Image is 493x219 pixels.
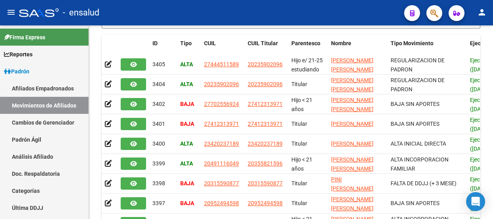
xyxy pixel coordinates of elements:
[331,140,374,147] span: [PERSON_NAME]
[152,160,165,167] span: 3399
[248,40,278,46] span: CUIL Titular
[291,81,307,87] span: Titular
[180,121,194,127] strong: BAJA
[331,176,374,192] span: PINI [PERSON_NAME]
[248,200,283,206] span: 20952494598
[152,101,165,107] span: 3402
[180,61,193,67] strong: ALTA
[477,8,487,17] mat-icon: person
[152,61,165,67] span: 3405
[331,57,374,82] span: [PERSON_NAME] [PERSON_NAME] [PERSON_NAME]
[291,200,307,206] span: Titular
[391,200,439,206] span: BAJA SIN APORTES
[149,35,177,61] datatable-header-cell: ID
[204,40,216,46] span: CUIL
[291,121,307,127] span: Titular
[204,81,239,87] span: 20235902096
[391,40,433,46] span: Tipo Movimiento
[391,156,449,172] span: ALTA INCORPORACION FAMILIAR
[288,35,328,61] datatable-header-cell: Parentesco
[152,40,158,46] span: ID
[391,57,445,73] span: REGULARIZACION DE PADRON
[204,180,239,186] span: 20315590877
[248,61,283,67] span: 20235902096
[331,196,374,211] span: [PERSON_NAME] [PERSON_NAME]
[331,121,374,127] span: [PERSON_NAME]
[180,40,192,46] span: Tipo
[248,180,283,186] span: 20315590877
[204,200,239,206] span: 20952494598
[63,4,99,21] span: - ensalud
[204,140,239,147] span: 23420237189
[466,192,485,211] div: Open Intercom Messenger
[291,140,307,147] span: Titular
[391,180,456,186] span: FALTA DE DDJJ (+ 3 MESE)
[204,61,239,67] span: 27444511589
[331,156,374,172] span: [PERSON_NAME] [PERSON_NAME]
[331,77,374,92] span: [PERSON_NAME] [PERSON_NAME]
[6,8,16,17] mat-icon: menu
[328,35,387,61] datatable-header-cell: Nombre
[180,140,193,147] strong: ALTA
[248,81,283,87] span: 20235902096
[177,35,201,61] datatable-header-cell: Tipo
[152,180,165,186] span: 3398
[180,180,194,186] strong: BAJA
[180,81,193,87] strong: ALTA
[248,121,283,127] span: 27412313971
[201,35,245,61] datatable-header-cell: CUIL
[331,97,374,112] span: [PERSON_NAME] [PERSON_NAME]
[180,200,194,206] strong: BAJA
[248,160,283,167] span: 20355821596
[248,101,283,107] span: 27412313971
[291,57,323,73] span: Hijo e/ 21-25 estudiando
[291,40,320,46] span: Parentesco
[248,140,283,147] span: 23420237189
[391,77,445,92] span: REGULARIZACION DE PADRON
[245,35,288,61] datatable-header-cell: CUIL Titular
[291,156,312,172] span: Hijo < 21 años
[180,101,194,107] strong: BAJA
[391,140,446,147] span: ALTA INICIAL DIRECTA
[180,160,193,167] strong: ALTA
[4,50,33,59] span: Reportes
[204,160,239,167] span: 20491116049
[291,180,307,186] span: Titular
[152,81,165,87] span: 3404
[152,121,165,127] span: 3401
[204,101,239,107] span: 27702556924
[4,67,29,76] span: Padrón
[204,121,239,127] span: 27412313971
[391,101,439,107] span: BAJA SIN APORTES
[291,97,312,112] span: Hijo < 21 años
[152,200,165,206] span: 3397
[387,35,467,61] datatable-header-cell: Tipo Movimiento
[152,140,165,147] span: 3400
[4,33,45,42] span: Firma Express
[331,40,351,46] span: Nombre
[391,121,439,127] span: BAJA SIN APORTES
